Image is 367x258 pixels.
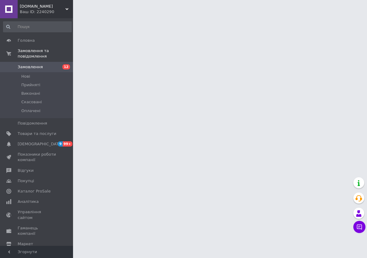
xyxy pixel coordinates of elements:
[18,168,33,173] span: Відгуки
[62,64,70,69] span: 12
[18,141,63,147] span: [DEMOGRAPHIC_DATA]
[20,9,73,15] div: Ваш ID: 2240290
[353,221,365,233] button: Чат з покупцем
[18,48,73,59] span: Замовлення та повідомлення
[21,108,40,114] span: Оплачені
[18,241,33,247] span: Маркет
[18,121,47,126] span: Повідомлення
[63,141,73,147] span: 99+
[21,74,30,79] span: Нові
[18,199,39,204] span: Аналітика
[21,91,40,96] span: Виконані
[18,225,56,236] span: Гаманець компанії
[20,4,65,9] span: MotoShina.shop
[18,189,51,194] span: Каталог ProSale
[18,178,34,184] span: Покупці
[3,21,72,32] input: Пошук
[18,131,56,136] span: Товари та послуги
[18,64,43,70] span: Замовлення
[58,141,63,147] span: 9
[18,38,35,43] span: Головна
[21,82,40,88] span: Прийняті
[18,209,56,220] span: Управління сайтом
[18,152,56,163] span: Показники роботи компанії
[21,99,42,105] span: Скасовані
